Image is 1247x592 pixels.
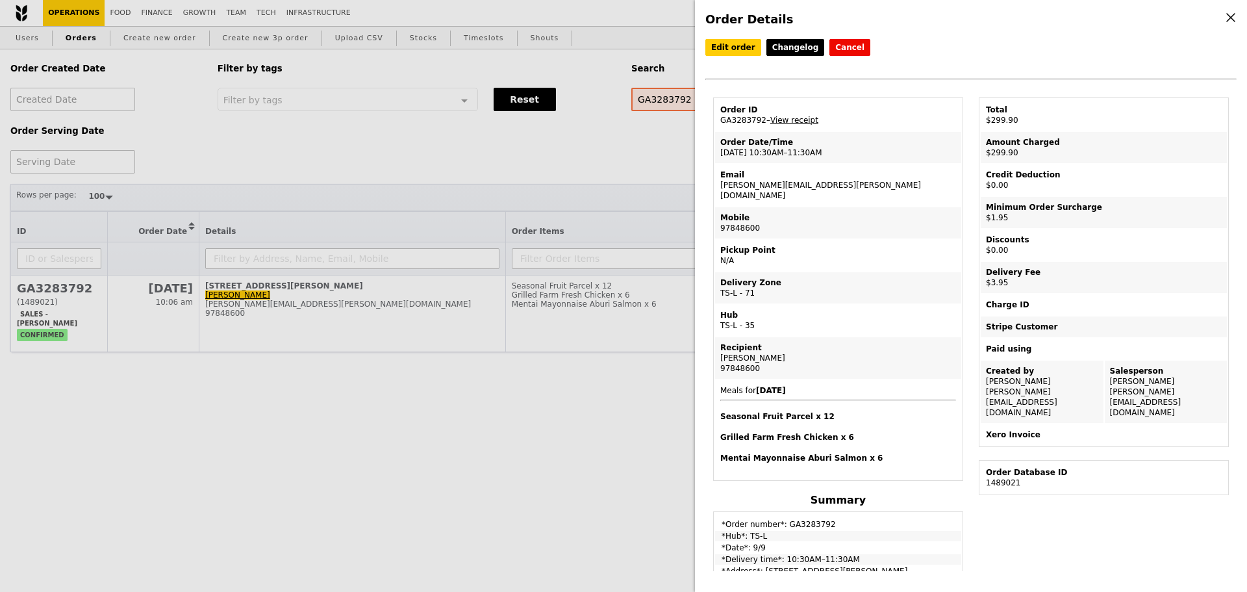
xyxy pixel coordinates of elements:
div: Pickup Point [720,245,956,255]
div: Mobile [720,212,956,223]
div: Email [720,170,956,180]
td: $299.90 [981,99,1227,131]
div: Minimum Order Surcharge [986,202,1222,212]
div: Delivery Zone [720,277,956,288]
div: Hub [720,310,956,320]
div: Order ID [720,105,956,115]
a: Changelog [766,39,825,56]
td: $3.95 [981,262,1227,293]
div: Stripe Customer [986,322,1222,332]
div: Amount Charged [986,137,1222,148]
td: *Order number*: GA3283792 [715,513,961,530]
td: *Delivery time*: 10:30AM–11:30AM [715,554,961,565]
a: View receipt [770,116,818,125]
h4: Grilled Farm Fresh Chicken x 6 [720,432,956,443]
h4: Seasonal Fruit Parcel x 12 [720,411,956,422]
td: $1.95 [981,197,1227,228]
div: [PERSON_NAME] [720,353,956,363]
div: Charge ID [986,300,1222,310]
td: *Date*: 9/9 [715,543,961,553]
button: Cancel [829,39,870,56]
div: Credit Deduction [986,170,1222,180]
div: Order Date/Time [720,137,956,148]
b: [DATE] [756,386,786,395]
td: [PERSON_NAME][EMAIL_ADDRESS][PERSON_NAME][DOMAIN_NAME] [715,164,961,206]
td: $0.00 [981,164,1227,196]
div: Delivery Fee [986,267,1222,277]
div: Discounts [986,235,1222,245]
td: [PERSON_NAME] [PERSON_NAME][EMAIL_ADDRESS][DOMAIN_NAME] [981,361,1103,423]
div: Recipient [720,342,956,353]
td: $0.00 [981,229,1227,261]
div: Total [986,105,1222,115]
td: TS-L - 71 [715,272,961,303]
td: TS-L - 35 [715,305,961,336]
td: [DATE] 10:30AM–11:30AM [715,132,961,163]
div: Salesperson [1110,366,1222,376]
h4: Mentai Mayonnaise Aburi Salmon x 6 [720,453,956,463]
div: Order Database ID [986,467,1222,478]
a: Edit order [705,39,761,56]
div: Created by [986,366,1098,376]
span: Order Details [705,12,793,26]
td: [PERSON_NAME] [PERSON_NAME][EMAIL_ADDRESS][DOMAIN_NAME] [1105,361,1228,423]
td: *Address*: [STREET_ADDRESS][PERSON_NAME] [715,566,961,576]
td: GA3283792 [715,99,961,131]
td: *Hub*: TS-L [715,531,961,541]
td: 1489021 [981,462,1227,493]
td: 97848600 [715,207,961,238]
div: 97848600 [720,363,956,374]
h4: Summary [713,494,963,506]
td: $299.90 [981,132,1227,163]
span: – [766,116,770,125]
div: Paid using [986,344,1222,354]
span: Meals for [720,386,956,463]
div: Xero Invoice [986,430,1222,440]
td: N/A [715,240,961,271]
